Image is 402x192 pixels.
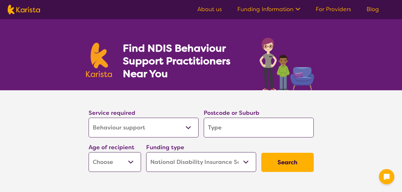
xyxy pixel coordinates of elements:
[261,153,314,172] button: Search
[146,144,184,151] label: Funding type
[123,42,247,80] h1: Find NDIS Behaviour Support Practitioners Near You
[204,109,259,117] label: Postcode or Suburb
[367,5,379,13] a: Blog
[316,5,351,13] a: For Providers
[197,5,222,13] a: About us
[89,144,134,151] label: Age of recipient
[204,118,314,137] input: Type
[258,34,316,90] img: behaviour-support
[8,5,40,14] img: Karista logo
[89,109,135,117] label: Service required
[86,43,112,77] img: Karista logo
[237,5,300,13] a: Funding Information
